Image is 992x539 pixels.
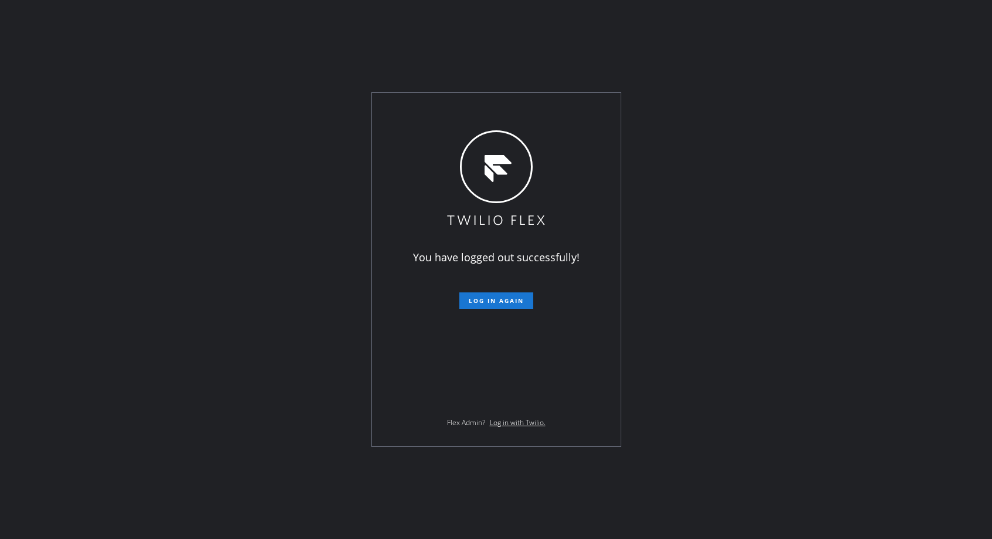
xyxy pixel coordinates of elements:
a: Log in with Twilio. [490,417,546,427]
span: Log in again [469,297,524,305]
span: You have logged out successfully! [413,250,580,264]
button: Log in again [459,292,533,309]
span: Flex Admin? [447,417,485,427]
